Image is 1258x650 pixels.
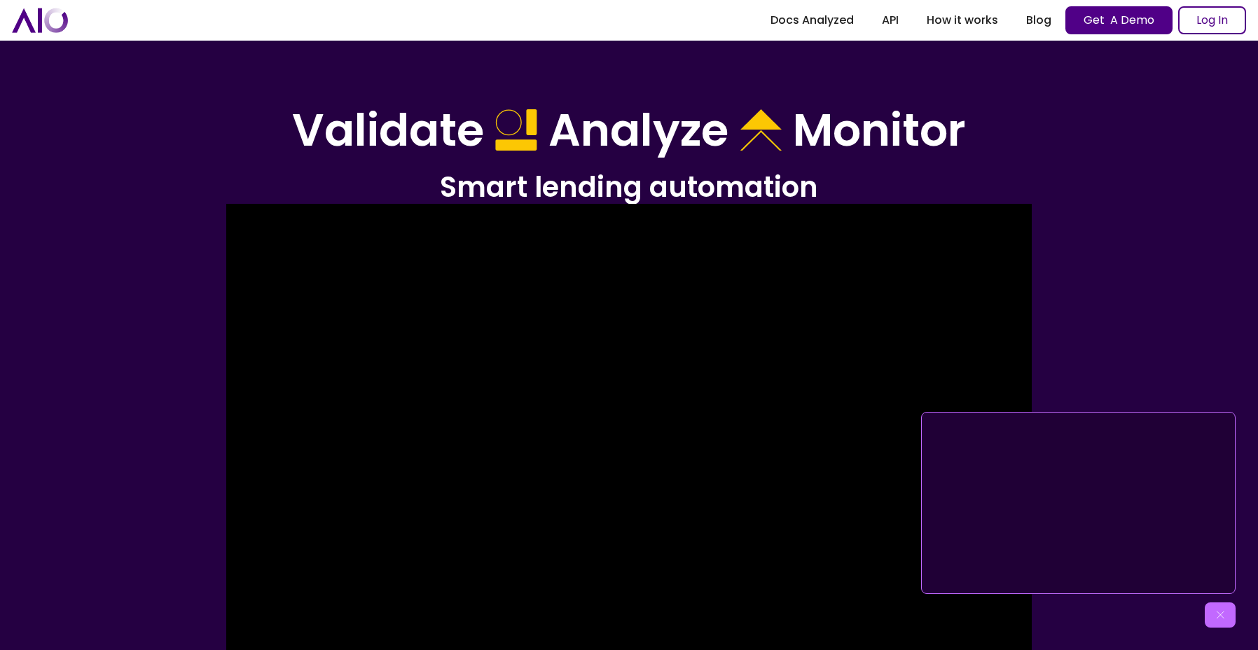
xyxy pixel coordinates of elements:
a: How it works [913,8,1012,33]
h1: Validate [292,104,484,158]
a: API [868,8,913,33]
h1: Analyze [548,104,728,158]
a: Log In [1178,6,1246,34]
h2: Smart lending automation [230,169,1028,205]
a: Docs Analyzed [756,8,868,33]
a: home [12,8,68,32]
h1: Monitor [793,104,966,158]
a: Get A Demo [1065,6,1173,34]
iframe: AIO - powering financial decision making [927,418,1229,588]
a: Blog [1012,8,1065,33]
